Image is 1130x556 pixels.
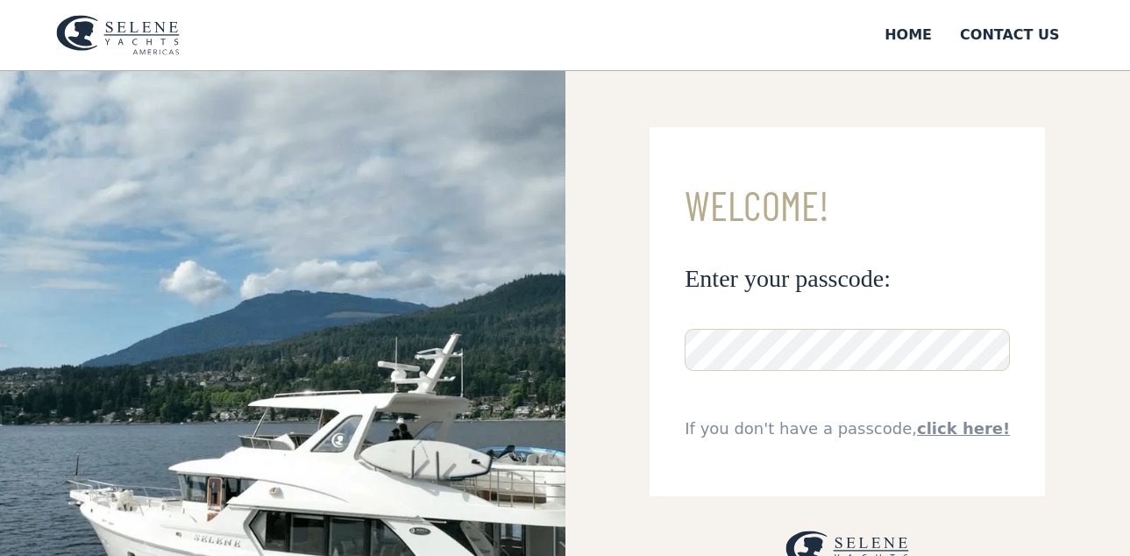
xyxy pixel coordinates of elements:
[685,183,1010,228] h3: Welcome!
[917,419,1010,438] a: click here!
[885,25,932,46] div: Home
[650,127,1045,496] form: Email Form
[56,15,180,55] img: logo
[685,263,1010,294] h3: Enter your passcode:
[685,417,1010,440] div: If you don't have a passcode,
[960,25,1060,46] div: Contact US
